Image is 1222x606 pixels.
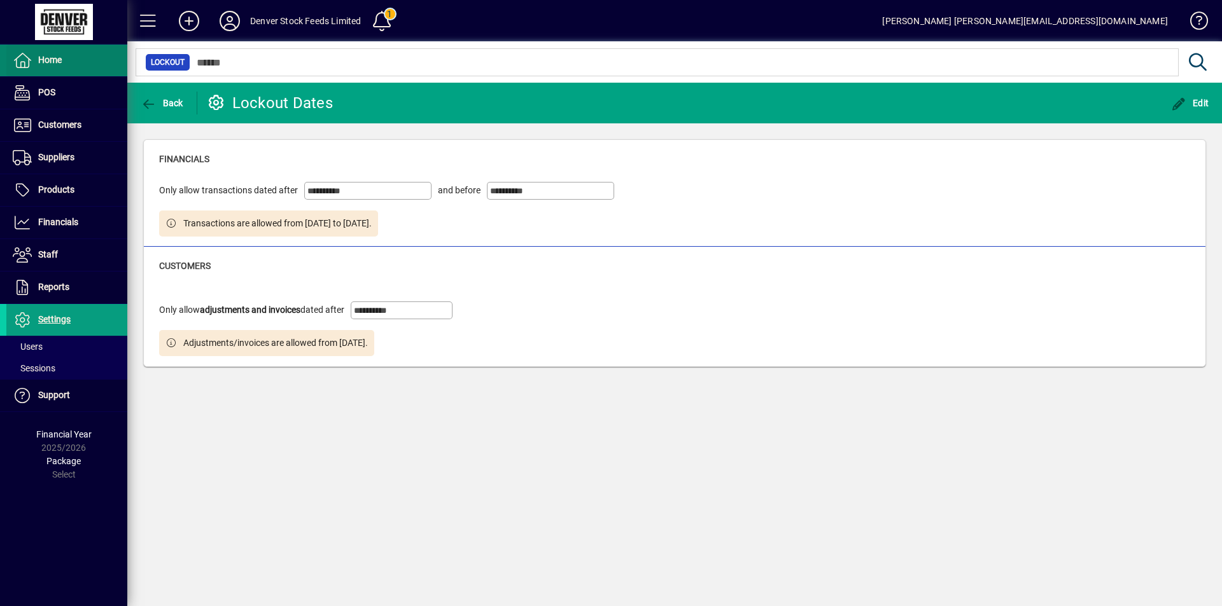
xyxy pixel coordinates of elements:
[141,98,183,108] span: Back
[1168,92,1212,114] button: Edit
[137,92,186,114] button: Back
[13,363,55,373] span: Sessions
[38,314,71,324] span: Settings
[6,45,127,76] a: Home
[6,77,127,109] a: POS
[183,217,372,230] span: Transactions are allowed from [DATE] to [DATE].
[38,249,58,259] span: Staff
[6,142,127,174] a: Suppliers
[46,456,81,466] span: Package
[159,303,344,317] span: Only allow dated after
[38,217,78,227] span: Financials
[6,207,127,238] a: Financials
[183,336,368,350] span: Adjustments/invoices are allowed from [DATE].
[38,390,70,400] span: Support
[159,261,211,271] span: Customers
[169,10,209,32] button: Add
[38,55,62,65] span: Home
[6,239,127,271] a: Staff
[1181,3,1206,44] a: Knowledge Base
[36,429,92,439] span: Financial Year
[200,305,300,315] b: adjustments and invoices
[438,184,481,197] span: and before
[159,184,298,197] span: Only allow transactions dated after
[6,336,127,357] a: Users
[38,120,81,130] span: Customers
[38,184,74,195] span: Products
[882,11,1168,31] div: [PERSON_NAME] [PERSON_NAME][EMAIL_ADDRESS][DOMAIN_NAME]
[127,92,197,114] app-page-header-button: Back
[209,10,250,32] button: Profile
[38,282,69,292] span: Reports
[1171,98,1209,108] span: Edit
[250,11,362,31] div: Denver Stock Feeds Limited
[38,152,74,162] span: Suppliers
[207,93,333,113] div: Lockout Dates
[6,272,127,303] a: Reports
[159,154,209,164] span: Financials
[151,56,185,69] span: Lockout
[6,380,127,411] a: Support
[6,174,127,206] a: Products
[6,357,127,379] a: Sessions
[6,109,127,141] a: Customers
[13,341,43,352] span: Users
[38,87,55,97] span: POS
